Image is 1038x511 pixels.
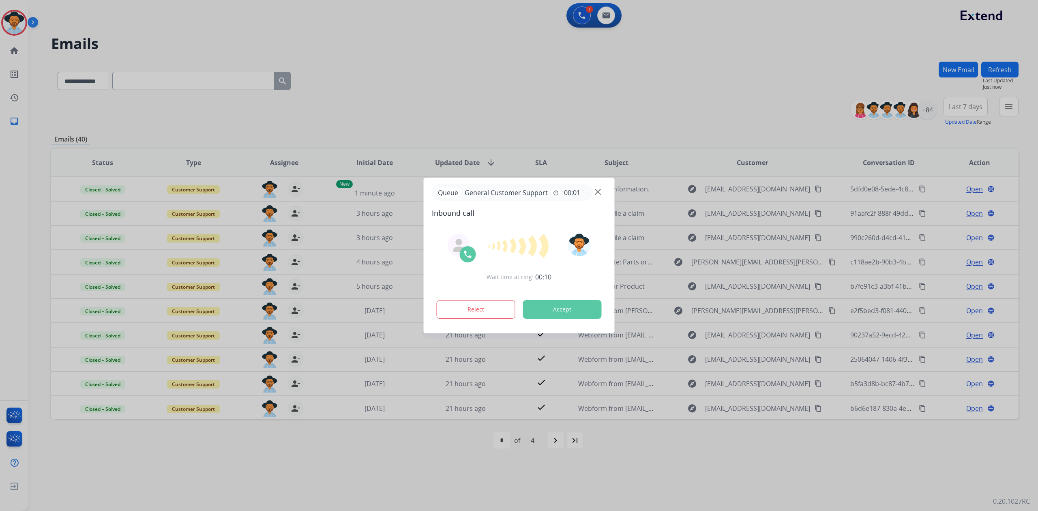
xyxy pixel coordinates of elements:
[435,187,461,198] p: Queue
[463,249,473,259] img: call-icon
[461,188,551,198] span: General Customer Support
[453,239,465,252] img: agent-avatar
[523,300,602,319] button: Accept
[564,188,580,198] span: 00:01
[535,272,551,282] span: 00:10
[595,189,601,195] img: close-button
[993,496,1030,506] p: 0.20.1027RC
[487,273,534,281] span: Wait time at ring:
[432,207,607,219] span: Inbound call
[437,300,515,319] button: Reject
[553,189,559,196] mat-icon: timer
[568,234,590,256] img: avatar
